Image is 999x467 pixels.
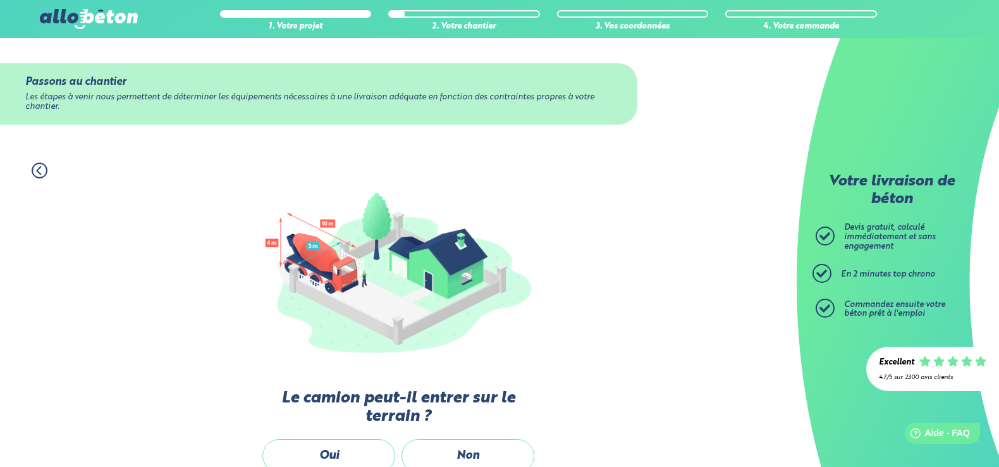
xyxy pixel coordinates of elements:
div: 2. Votre chantier [388,22,540,32]
div: Passons au chantier [25,76,611,88]
img: allobéton [40,9,137,29]
iframe: Help widget launcher [886,418,985,453]
label: Le camion peut-il entrer sur le terrain ? [259,389,537,427]
div: 3. Vos coordonnées [557,22,709,32]
div: 1. Votre projet [220,22,372,32]
div: 4. Votre commande [725,22,877,32]
div: Les étapes à venir nous permettent de déterminer les équipements nécessaires à une livraison adéq... [25,93,611,111]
